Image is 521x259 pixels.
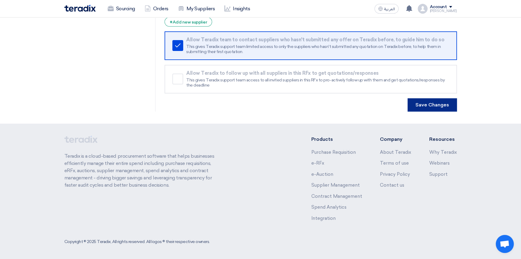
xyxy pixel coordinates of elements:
[311,194,362,199] a: Contract Management
[380,172,410,177] a: Privacy Policy
[375,4,399,14] button: العربية
[220,2,255,15] a: Insights
[418,4,427,14] img: profile_test.png
[429,160,450,166] a: Webinars
[186,44,448,55] div: This gives Teradix support team limited access to only the suppliers who hasn't submitted any quo...
[311,136,362,143] li: Products
[429,136,457,143] li: Resources
[103,2,140,15] a: Sourcing
[64,238,210,245] div: Copyright © 2025 Teradix, All rights reserved. All logos © their respective owners.
[186,70,448,76] div: Allow Teradix to follow up with all suppliers in this RFx to get quotations/responses
[311,172,333,177] a: e-Auction
[496,235,514,253] a: Open chat
[311,216,335,221] a: Integration
[64,5,96,12] img: Teradix logo
[311,150,356,155] a: Purchase Requisition
[380,182,404,188] a: Contact us
[429,172,448,177] a: Support
[430,5,447,10] div: Account
[430,9,457,13] div: [PERSON_NAME]
[380,136,411,143] li: Company
[170,19,173,25] span: +
[384,7,395,11] span: العربية
[311,182,359,188] a: Supplier Management
[380,150,411,155] a: About Teradix
[64,153,221,189] p: Teradix is a cloud-based procurement software that helps businesses efficiently manage their enti...
[380,160,409,166] a: Terms of use
[165,17,212,27] div: Add new supplier
[311,204,346,210] a: Spend Analytics
[429,150,457,155] a: Why Teradix
[408,98,457,112] button: Save Changes
[186,37,448,43] div: Allow Teradix team to contact suppliers who hasn't submitted any offer on Teradix before, to guid...
[186,77,448,88] div: This gives Teradix support team access to all invited suppliers in this RFx to pro-actively follo...
[140,2,173,15] a: Orders
[311,160,324,166] a: e-RFx
[173,2,220,15] a: My Suppliers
